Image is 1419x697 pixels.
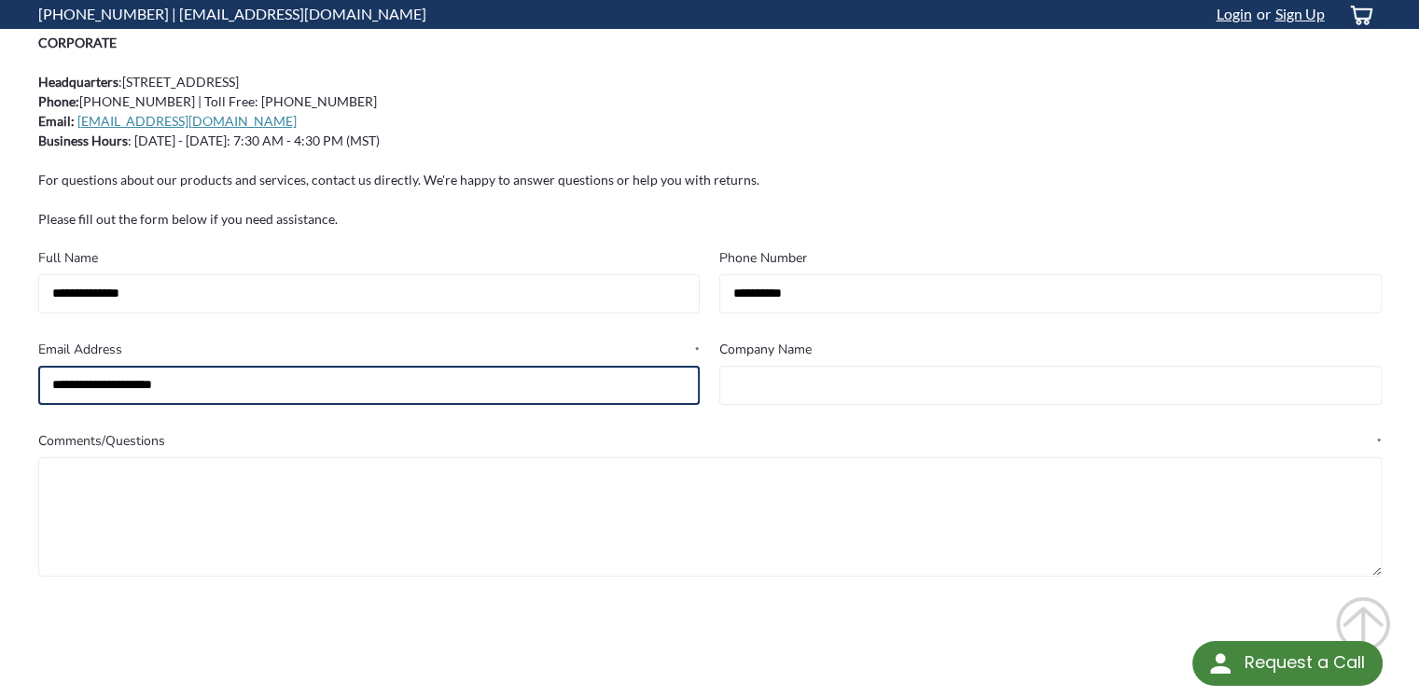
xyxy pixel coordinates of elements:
[122,74,239,90] span: [STREET_ADDRESS]
[38,74,118,90] strong: Headquarters
[1252,5,1271,22] span: or
[38,603,322,676] iframe: reCAPTCHA
[38,209,1382,229] p: Please fill out the form below if you need assistance.
[38,113,75,129] strong: Email:
[1244,641,1364,684] div: Request a Call
[38,35,117,50] strong: CORPORATE
[38,93,76,109] strong: Phone
[77,113,297,129] a: [EMAIL_ADDRESS][DOMAIN_NAME]
[38,340,701,359] label: Email Address
[1334,1,1382,28] a: cart-preview-dropdown
[38,170,1382,189] p: For questions about our products and services, contact us directly. We're happy to answer questio...
[1335,596,1391,652] div: Scroll Back to Top
[38,431,1382,451] label: Comments/Questions
[1192,641,1383,686] div: Request a Call
[38,132,128,148] strong: Business Hours
[1205,648,1235,678] img: round button
[38,72,1382,150] p: [PHONE_NUMBER] | Toll Free: [PHONE_NUMBER] : [DATE] - [DATE]: 7:30 AM - 4:30 PM (MST)
[38,248,701,268] label: Full Name
[719,248,1382,268] label: Phone Number
[38,74,122,90] span: :
[38,93,79,109] strong: :
[1335,596,1391,652] svg: submit
[719,340,1382,359] label: Company Name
